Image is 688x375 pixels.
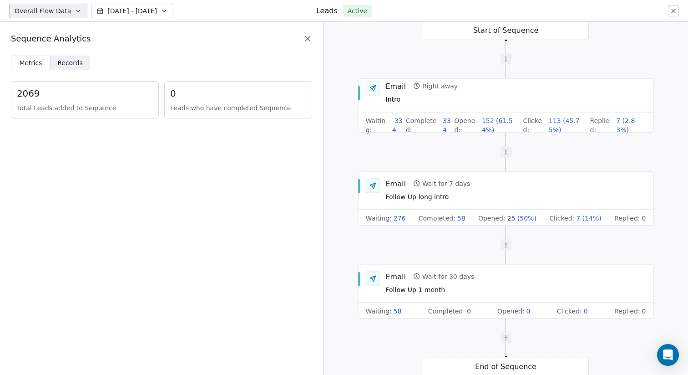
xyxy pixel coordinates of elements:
[17,103,153,113] span: Total Leads added to Sequence
[386,285,475,295] span: Follow Up 1 month
[614,213,640,222] span: Replied :
[366,116,390,134] span: Waiting :
[91,4,173,18] button: [DATE] - [DATE]
[9,4,87,18] button: Overall Flow Data
[316,6,338,16] h1: Leads
[386,178,406,188] div: Email
[392,116,406,134] span: -334
[526,306,531,315] span: 0
[467,306,471,315] span: 0
[454,116,480,134] span: Opened :
[584,306,588,315] span: 0
[614,306,640,315] span: Replied :
[394,306,402,315] span: 58
[576,213,601,222] span: 7 (14%)
[366,306,392,315] span: Waiting :
[523,116,547,134] span: Clicked :
[11,33,91,45] span: Sequence Analytics
[57,58,83,68] span: Records
[482,116,523,134] span: 152 (61.54%)
[366,213,392,222] span: Waiting :
[358,264,654,319] div: EmailWait for 30 daysFollow Up 1 monthWaiting:58Completed:0Opened:0Clicked:0Replied:0
[457,213,465,222] span: 58
[557,306,582,315] span: Clicked :
[497,306,525,315] span: Opened :
[358,78,654,133] div: EmailRight awayIntroWaiting:-334Completed:334Opened:152 (61.54%)Clicked:113 (45.75%)Replied:7 (2....
[107,6,157,15] span: [DATE] - [DATE]
[348,6,367,15] span: Active
[386,271,406,281] div: Email
[358,171,654,226] div: EmailWait for 7 daysFollow Up long introWaiting:276Completed:58Opened:25 (50%)Clicked:7 (14%)Repl...
[428,306,465,315] span: Completed :
[386,192,470,202] span: Follow Up long intro
[590,116,614,134] span: Replied :
[406,116,441,134] span: Completed :
[170,87,306,100] span: 0
[386,81,406,91] div: Email
[657,344,679,366] div: Open Intercom Messenger
[549,116,590,134] span: 113 (45.75%)
[394,213,406,222] span: 276
[642,306,646,315] span: 0
[616,116,646,134] span: 7 (2.83%)
[15,6,71,15] span: Overall Flow Data
[478,213,506,222] span: Opened :
[386,94,458,104] span: Intro
[419,213,455,222] span: Completed :
[17,87,153,100] span: 2069
[549,213,574,222] span: Clicked :
[170,103,306,113] span: Leads who have completed Sequence
[642,213,646,222] span: 0
[507,213,536,222] span: 25 (50%)
[443,116,454,134] span: 334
